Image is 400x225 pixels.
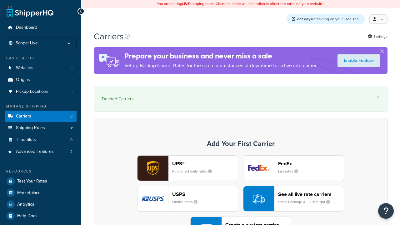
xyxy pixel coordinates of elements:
a: × [377,95,379,100]
span: 0 [70,114,72,119]
span: Advanced Features [16,149,54,154]
button: fedEx logoFedExList rates [243,155,344,181]
h3: Add Your First Carrier [100,140,381,147]
span: Analytics [17,202,34,207]
li: Advanced Features [5,146,77,157]
button: ups logoUPS®Published daily rates [137,155,238,181]
a: Shipping Rules [5,122,77,134]
a: Pickup Locations 1 [5,86,77,97]
div: remaining on your Free Trial [287,14,365,24]
header: FedEx [278,161,344,167]
a: Advanced Features 2 [5,146,77,157]
a: Help Docs [5,210,77,222]
a: Carriers 0 [5,111,77,122]
a: Dashboard [5,22,77,33]
header: See all live rate carriers [278,191,344,197]
a: Marketplace [5,187,77,198]
a: Enable Feature [337,54,380,67]
span: Help Docs [17,213,37,219]
a: Origins 1 [5,74,77,86]
div: Resources [5,169,77,174]
button: Open Resource Center [378,203,394,219]
strong: 277 days [297,16,312,22]
img: ups logo [137,156,168,181]
div: Deleted Carriers [102,95,379,103]
h1: Carriers [94,30,124,42]
b: LIVE [182,1,190,7]
li: Carriers [5,111,77,122]
span: Scope: Live [16,41,38,46]
span: Marketplace [17,190,41,196]
button: usps logoUSPSOnline rates [137,186,238,212]
span: 2 [70,149,72,154]
span: 0 [70,137,72,142]
div: Manage Shipping [5,104,77,109]
img: ad-rules-rateshop-fe6ec290ccb7230408bd80ed9643f0289d75e0ffd9eb532fc0e269fcd187b520.png [94,47,124,74]
img: usps logo [137,186,168,211]
span: Time Slots [16,137,36,142]
a: Websites 1 [5,62,77,74]
button: See all live rate carriersSmall Package & LTL Freight [243,186,344,212]
li: Origins [5,74,77,86]
span: Pickup Locations [16,89,48,94]
a: Time Slots 0 [5,134,77,146]
img: fedEx logo [243,156,274,181]
a: ShipperHQ Home [7,5,53,17]
span: Dashboard [16,25,37,30]
span: Origins [16,77,30,82]
p: Set up Backup Carrier Rates for the rare circumstances of downtime for a live rate carrier. [124,61,317,70]
li: Websites [5,62,77,74]
a: Test Your Rates [5,176,77,187]
div: Basic Setup [5,56,77,61]
small: Small Package & LTL Freight [278,199,335,205]
span: Carriers [16,114,31,119]
a: Analytics [5,199,77,210]
small: List rates [278,168,303,174]
header: USPS [172,191,238,197]
li: Pickup Locations [5,86,77,97]
small: Published daily rates [172,168,217,174]
li: Time Slots [5,134,77,146]
h4: Prepare your business and never miss a sale [124,51,317,61]
a: Settings [368,32,387,41]
small: Online rates [172,199,202,205]
span: Websites [16,65,33,71]
span: 1 [71,89,72,94]
span: Shipping Rules [16,125,45,131]
img: icon-carrier-liverate-becf4550.svg [253,193,265,205]
header: UPS® [172,161,238,167]
span: 1 [71,65,72,71]
span: 1 [71,77,72,82]
span: Test Your Rates [17,179,47,184]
